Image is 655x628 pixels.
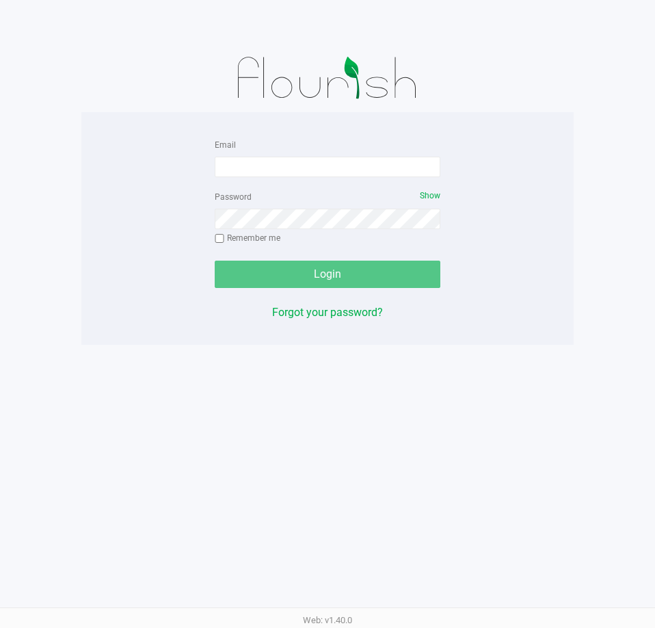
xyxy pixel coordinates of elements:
[215,191,252,203] label: Password
[215,234,224,244] input: Remember me
[420,191,440,200] span: Show
[215,139,236,151] label: Email
[272,304,383,321] button: Forgot your password?
[215,232,280,244] label: Remember me
[303,615,352,625] span: Web: v1.40.0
